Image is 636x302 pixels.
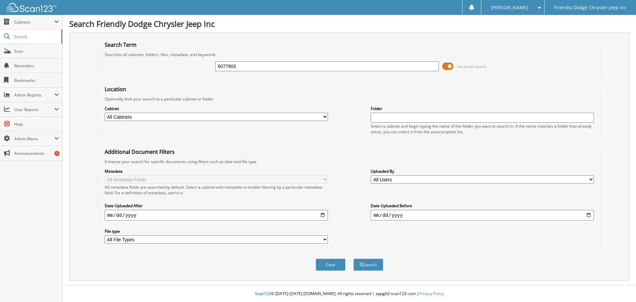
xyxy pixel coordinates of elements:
[14,63,59,69] span: Reminders
[14,34,58,39] span: Search
[14,92,54,98] span: Admin Reports
[457,64,487,69] span: Advanced Search
[63,286,636,302] div: © [DATE]-[DATE] [DOMAIN_NAME]. All rights reserved | appg02-scan123-com |
[54,151,60,156] div: 7
[105,184,328,196] div: All metadata fields are searched by default. Select a cabinet with metadata to enable filtering b...
[69,18,629,29] h1: Search Friendly Dodge Chrysler Jeep Inc
[14,151,59,156] span: Announcements
[105,210,328,220] input: start
[14,48,59,54] span: Scan
[7,3,56,12] img: scan123-logo-white.svg
[371,203,594,209] label: Date Uploaded Before
[353,259,383,271] button: Search
[105,168,328,174] label: Metadata
[316,259,345,271] button: Clear
[105,228,328,234] label: File type
[14,78,59,83] span: Bookmarks
[14,136,54,142] span: Admin Menu
[101,41,140,48] legend: Search Term
[174,190,183,196] a: here
[491,6,528,10] span: [PERSON_NAME]
[14,107,54,112] span: User Reports
[371,123,594,135] div: Select a cabinet and begin typing the name of the folder you want to search in. If the name match...
[101,159,598,164] div: Enhance your search for specific documents using filters such as date and file type.
[371,106,594,111] label: Folder
[371,210,594,220] input: end
[101,86,130,93] legend: Location
[105,203,328,209] label: Date Uploaded After
[14,19,54,25] span: Cabinets
[255,291,271,296] span: Scan123
[419,291,444,296] a: Privacy Policy
[105,106,328,111] label: Cabinet
[371,168,594,174] label: Uploaded By
[603,270,636,302] iframe: Chat Widget
[554,6,626,10] span: Friendly Dodge Chrysler Jeep Inc
[101,96,598,102] div: Optionally limit your search to a particular cabinet or folder
[101,52,598,57] div: Searches all cabinets, folders, files, metadata, and keywords
[101,148,178,155] legend: Additional Document Filters
[14,121,59,127] span: Help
